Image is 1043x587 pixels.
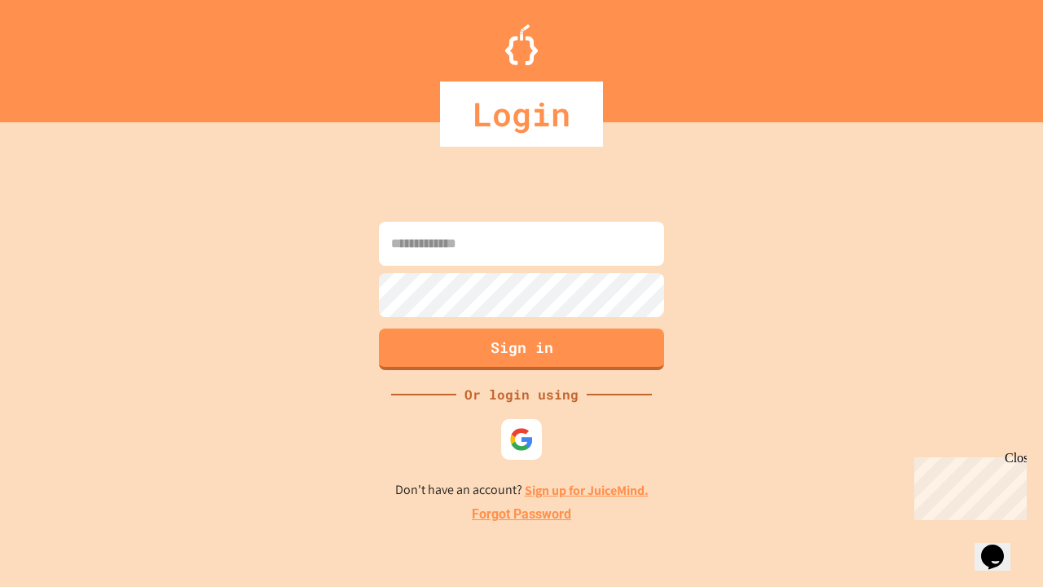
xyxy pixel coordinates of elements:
iframe: chat widget [908,451,1027,520]
div: Login [440,82,603,147]
img: Logo.svg [505,24,538,65]
img: google-icon.svg [509,427,534,452]
a: Forgot Password [472,505,571,524]
p: Don't have an account? [395,480,649,501]
button: Sign in [379,329,664,370]
div: Chat with us now!Close [7,7,112,104]
div: Or login using [456,385,587,404]
a: Sign up for JuiceMind. [525,482,649,499]
iframe: chat widget [975,522,1027,571]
